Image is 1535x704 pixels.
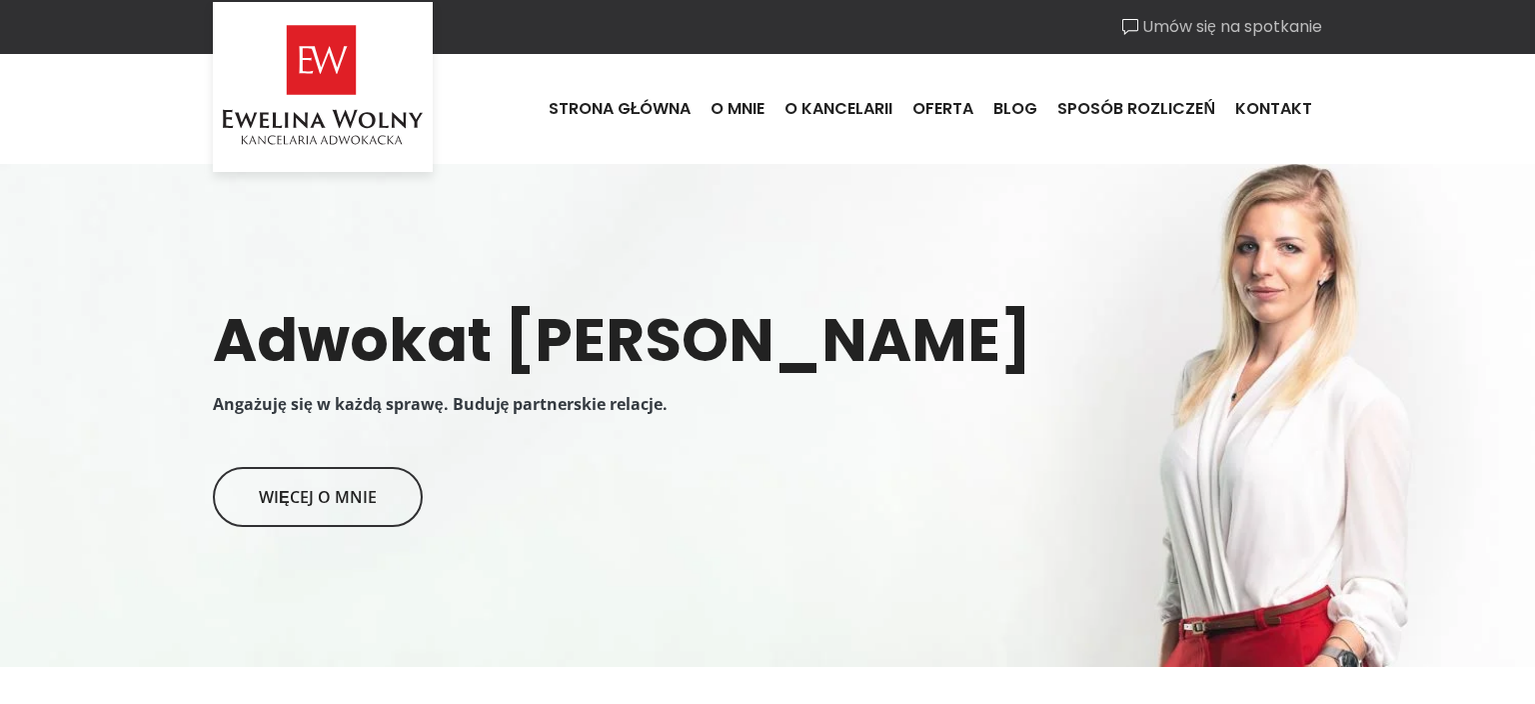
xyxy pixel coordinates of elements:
[213,304,1322,376] h1: Adwokat [PERSON_NAME]
[774,82,902,136] a: O kancelarii
[701,82,774,136] a: O mnie
[213,392,1322,417] p: Angażuję się w każdą sprawę. Buduję partnerskie relacje.
[539,82,702,136] a: Strona główna
[983,82,1047,136] a: Blog
[1225,82,1322,136] a: Kontakt
[902,82,983,136] a: Oferta
[1122,15,1322,39] a: Umów się na spotkanie
[1047,82,1225,136] a: Sposób rozliczeń
[213,467,423,527] a: Więcej o mnie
